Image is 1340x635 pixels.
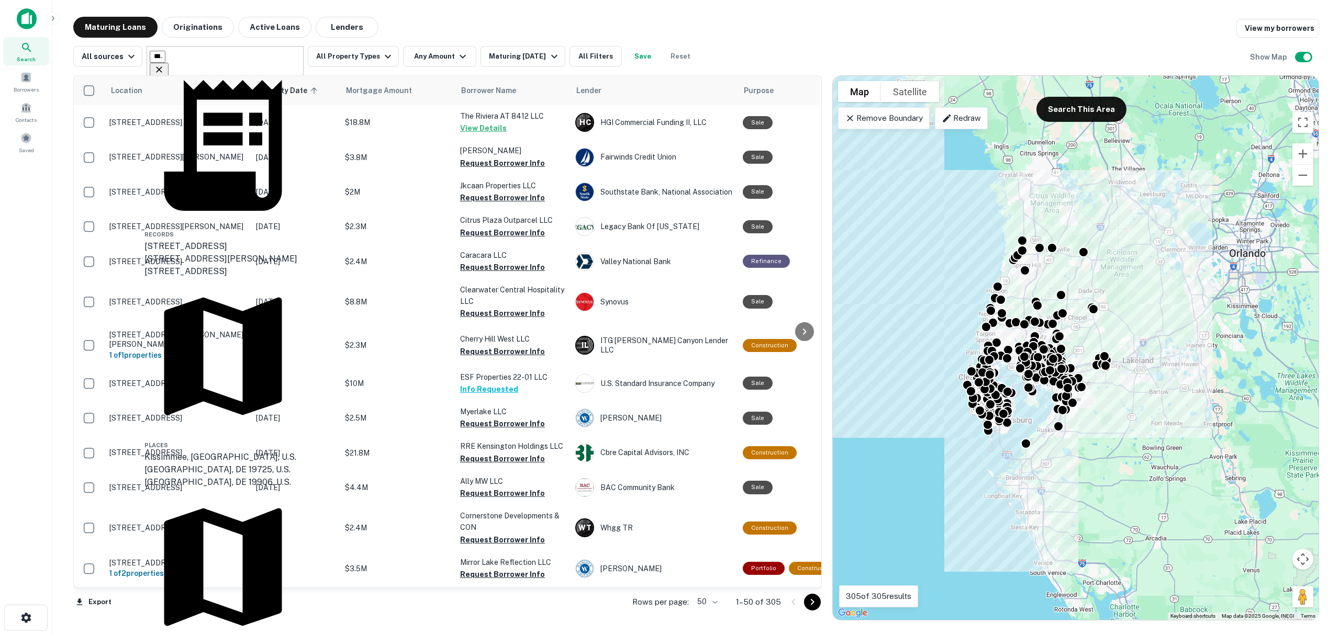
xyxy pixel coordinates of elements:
[308,46,399,67] button: All Property Types
[693,594,719,609] div: 50
[743,521,797,535] div: This loan purpose was for construction
[3,128,49,156] a: Saved
[460,333,565,345] p: Cherry Hill West LLC
[576,183,594,201] img: picture
[340,76,455,105] th: Mortgage Amount
[345,412,450,424] p: $2.5M
[575,518,732,537] div: Whgg TR
[150,63,169,78] button: Clear
[109,523,245,532] p: [STREET_ADDRESS]
[460,226,545,239] button: Request Borrower Info
[144,442,168,448] span: Places
[1036,97,1126,122] button: Search This Area
[403,46,476,67] button: Any Amount
[576,479,594,496] img: picture
[109,187,245,197] p: [STREET_ADDRESS][PERSON_NAME]
[576,253,594,270] img: picture
[460,250,565,261] p: Caracara LLC
[743,220,773,233] div: Sale
[1236,19,1319,38] a: View my borrowers
[3,98,49,126] a: Contacts
[789,562,843,575] div: This loan purpose was for construction
[833,76,1319,620] div: 0
[110,84,142,97] span: Location
[576,444,594,462] img: picture
[3,37,49,65] a: Search
[144,231,174,237] span: Records
[19,146,34,154] span: Saved
[345,447,450,459] p: $21.8M
[109,483,245,492] p: [STREET_ADDRESS]
[345,186,450,198] p: $2M
[109,257,245,266] p: [STREET_ADDRESS]
[1250,51,1289,63] h6: Show Map
[576,84,601,97] span: Lender
[109,222,245,231] p: [STREET_ADDRESS][PERSON_NAME]
[109,152,245,162] p: [STREET_ADDRESS][PERSON_NAME]
[1301,613,1315,619] a: Terms (opens in new tab)
[460,487,545,500] button: Request Borrower Info
[109,568,245,579] h6: 1 of 2 properties
[1292,549,1313,570] button: Map camera controls
[744,84,774,97] span: Purpose
[575,444,732,462] div: Cbre Capital Advisors, INC
[576,560,594,577] img: picture
[579,117,590,128] p: H C
[460,122,507,134] button: View Details
[1292,165,1313,186] button: Zoom out
[576,375,594,392] img: picture
[144,240,301,253] div: [STREET_ADDRESS]
[3,67,49,96] a: Borrowers
[345,117,450,128] p: $18.8M
[14,85,39,94] span: Borrowers
[109,413,245,423] p: [STREET_ADDRESS]
[109,349,245,361] h6: 1 of 1 properties
[743,481,773,494] div: Sale
[461,84,516,97] span: Borrower Name
[575,374,732,393] div: U.s. Standard Insurance Company
[345,221,450,232] p: $2.3M
[460,557,565,568] p: Mirror Lake Reflection LLC
[575,409,732,427] div: [PERSON_NAME]
[1222,613,1294,619] span: Map data ©2025 Google, INEGI
[345,152,450,163] p: $3.8M
[1292,112,1313,133] button: Toggle fullscreen view
[942,112,981,124] p: Redraw
[575,252,732,271] div: Valley National Bank
[578,523,591,534] p: W T
[575,559,732,578] div: [PERSON_NAME]
[835,606,870,620] a: Open this area in Google Maps (opens a new window)
[743,151,773,164] div: Sale
[881,81,939,102] button: Show satellite imagery
[489,50,560,63] div: Maturing [DATE]
[162,17,234,38] button: Originations
[743,295,773,308] div: Sale
[109,379,245,388] p: [STREET_ADDRESS]
[804,594,821,610] button: Go to next page
[109,118,245,127] p: [STREET_ADDRESS]
[460,452,545,465] button: Request Borrower Info
[144,463,301,476] div: [GEOGRAPHIC_DATA], DE 19725, U.S.
[626,46,660,67] button: Save your search to get updates of matches that match your search criteria.
[345,522,450,534] p: $2.4M
[575,336,732,355] div: ITG [PERSON_NAME] Canyon Lender LLC
[576,409,594,427] img: picture
[345,296,450,308] p: $8.8M
[569,46,622,67] button: All Filters
[460,383,518,395] button: Info Requested
[575,292,732,311] div: Synovus
[664,46,697,67] button: Reset
[73,594,114,610] button: Export
[743,377,773,390] div: Sale
[460,261,545,274] button: Request Borrower Info
[346,84,426,97] span: Mortgage Amount
[575,183,732,201] div: Southstate Bank, National Association
[460,510,565,533] p: Cornerstone Developments & CON
[460,406,565,417] p: Myerlake LLC
[109,448,245,457] p: [STREET_ADDRESS]
[835,606,870,620] img: Google
[345,482,450,493] p: $4.4M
